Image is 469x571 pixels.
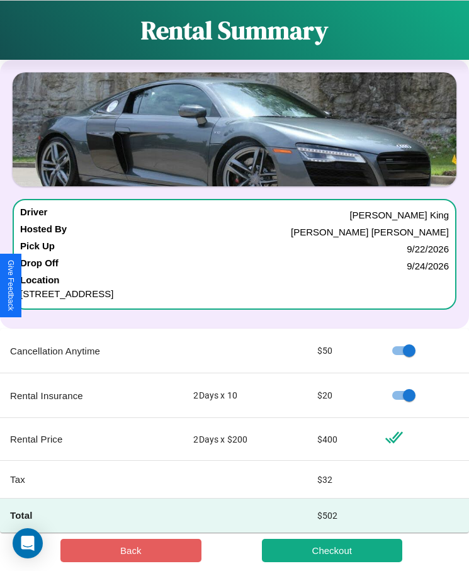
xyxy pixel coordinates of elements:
[10,471,173,488] p: Tax
[6,260,15,311] div: Give Feedback
[262,539,403,562] button: Checkout
[307,373,375,418] td: $ 20
[407,257,449,274] p: 9 / 24 / 2026
[20,285,449,302] p: [STREET_ADDRESS]
[183,373,307,418] td: 2 Days x 10
[20,206,47,223] h4: Driver
[407,240,449,257] p: 9 / 22 / 2026
[20,223,67,240] h4: Hosted By
[10,431,173,448] p: Rental Price
[307,461,375,499] td: $ 32
[60,539,201,562] button: Back
[183,418,307,461] td: 2 Days x $ 200
[20,257,59,274] h4: Drop Off
[13,528,43,558] div: Open Intercom Messenger
[10,509,173,522] h4: Total
[141,13,328,47] h1: Rental Summary
[307,329,375,373] td: $ 50
[291,223,449,240] p: [PERSON_NAME] [PERSON_NAME]
[10,387,173,404] p: Rental Insurance
[307,418,375,461] td: $ 400
[10,342,173,359] p: Cancellation Anytime
[307,499,375,533] td: $ 502
[20,274,449,285] h4: Location
[349,206,449,223] p: [PERSON_NAME] King
[20,240,55,257] h4: Pick Up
